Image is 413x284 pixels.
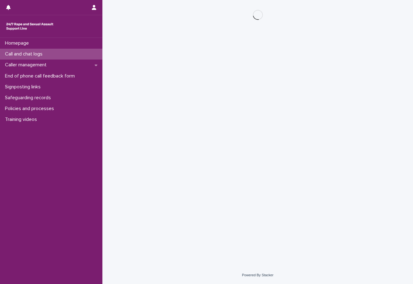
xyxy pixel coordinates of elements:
img: rhQMoQhaT3yELyF149Cw [5,20,55,33]
p: Policies and processes [2,106,59,112]
p: Caller management [2,62,52,68]
p: Homepage [2,40,34,46]
p: Signposting links [2,84,46,90]
p: Safeguarding records [2,95,56,101]
p: Call and chat logs [2,51,47,57]
a: Powered By Stacker [242,273,273,277]
p: End of phone call feedback form [2,73,80,79]
p: Training videos [2,117,42,122]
